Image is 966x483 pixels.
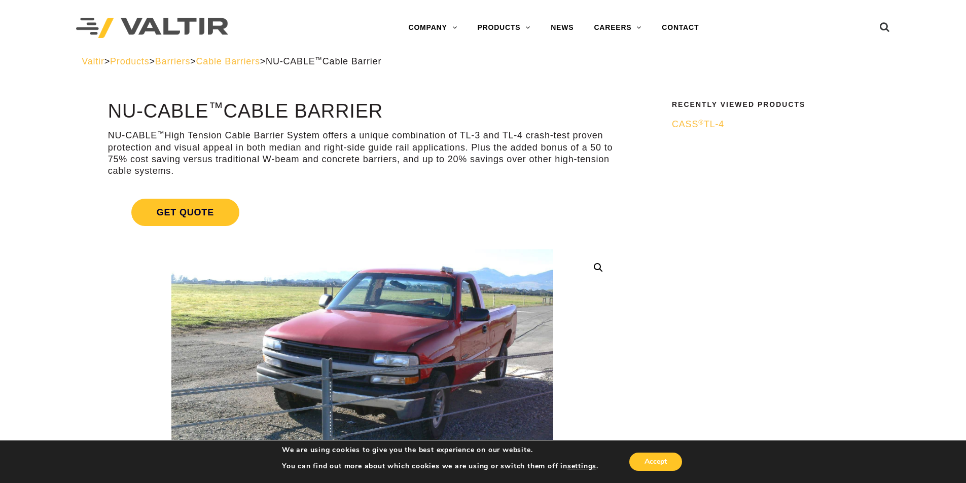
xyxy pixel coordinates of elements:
a: CASS®TL-4 [672,119,878,130]
span: NU-CABLE Cable Barrier [266,56,381,66]
button: Accept [629,453,682,471]
a: Barriers [155,56,190,66]
div: > > > > [82,56,884,67]
a: Cable Barriers [196,56,260,66]
sup: ® [698,119,704,126]
span: CASS TL-4 [672,119,724,129]
p: NU-CABLE High Tension Cable Barrier System offers a unique combination of TL-3 and TL-4 crash-tes... [108,130,617,177]
a: NEWS [541,18,584,38]
a: CONTACT [652,18,709,38]
a: PRODUCTS [467,18,541,38]
p: You can find out more about which cookies we are using or switch them off in . [282,462,598,471]
button: settings [567,462,596,471]
a: COMPANY [398,18,467,38]
sup: ™ [157,130,164,137]
p: We are using cookies to give you the best experience on our website. [282,445,598,455]
span: Get Quote [131,199,239,226]
sup: ™ [208,99,223,116]
h2: Recently Viewed Products [672,101,878,108]
a: CAREERS [584,18,652,38]
a: Valtir [82,56,104,66]
img: Valtir [76,18,228,39]
h1: NU-CABLE Cable Barrier [108,101,617,122]
a: Get Quote [108,187,617,238]
a: Products [110,56,149,66]
sup: ™ [315,56,323,63]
